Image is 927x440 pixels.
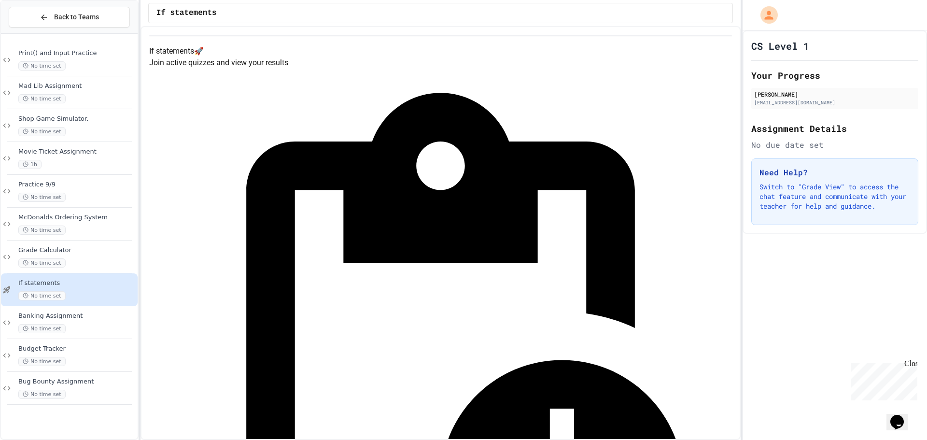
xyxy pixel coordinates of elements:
span: Movie Ticket Assignment [18,148,136,156]
p: Join active quizzes and view your results [149,57,732,69]
span: No time set [18,357,66,366]
span: Shop Game Simulator. [18,115,136,123]
h4: If statements 🚀 [149,45,732,57]
div: Chat with us now!Close [4,4,67,61]
span: If statements [156,7,217,19]
span: If statements [18,279,136,287]
div: [EMAIL_ADDRESS][DOMAIN_NAME] [754,99,915,106]
p: Switch to "Grade View" to access the chat feature and communicate with your teacher for help and ... [759,182,910,211]
button: Back to Teams [9,7,130,28]
div: My Account [750,4,780,26]
div: [PERSON_NAME] [754,90,915,99]
h3: Need Help? [759,167,910,178]
iframe: chat widget [886,401,917,430]
span: Print() and Input Practice [18,49,136,57]
span: No time set [18,258,66,268]
span: Banking Assignment [18,312,136,320]
span: Practice 9/9 [18,181,136,189]
h1: CS Level 1 [751,39,809,53]
span: Mad Lib Assignment [18,82,136,90]
span: 1h [18,160,42,169]
span: No time set [18,193,66,202]
span: Back to Teams [54,12,99,22]
span: No time set [18,226,66,235]
span: Bug Bounty Assignment [18,378,136,386]
h2: Assignment Details [751,122,918,135]
span: No time set [18,291,66,300]
span: No time set [18,94,66,103]
span: McDonalds Ordering System [18,213,136,222]
iframe: chat widget [847,359,917,400]
div: No due date set [751,139,918,151]
span: Budget Tracker [18,345,136,353]
span: No time set [18,61,66,71]
h2: Your Progress [751,69,918,82]
span: No time set [18,127,66,136]
span: No time set [18,324,66,333]
span: Grade Calculator [18,246,136,255]
span: No time set [18,390,66,399]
